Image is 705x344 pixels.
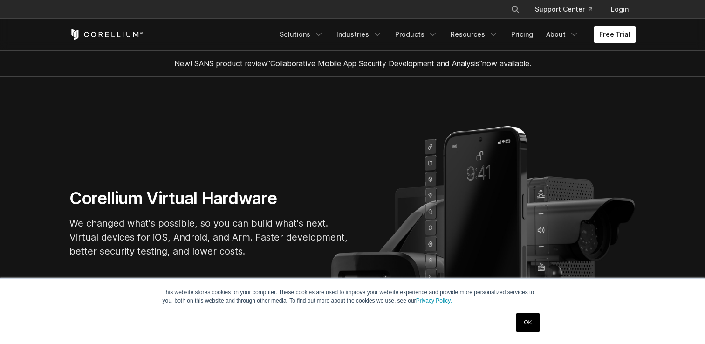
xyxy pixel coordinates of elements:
[603,1,636,18] a: Login
[395,30,424,39] font: Products
[451,30,485,39] font: Resources
[416,297,452,304] a: Privacy Policy.
[69,216,349,258] p: We changed what's possible, so you can build what's next. Virtual devices for iOS, Android, and A...
[174,59,531,68] span: New! SANS product review now available.
[274,26,636,43] div: Navigation Menu
[280,30,310,39] font: Solutions
[535,5,585,14] font: Support Center
[507,1,524,18] button: Search
[267,59,482,68] a: "Collaborative Mobile App Security Development and Analysis"
[516,313,540,332] a: OK
[336,30,369,39] font: Industries
[546,30,566,39] font: About
[506,26,539,43] a: Pricing
[69,29,144,40] a: Corellium Home
[163,288,543,305] p: This website stores cookies on your computer. These cookies are used to improve your website expe...
[500,1,636,18] div: Navigation Menu
[594,26,636,43] a: Free Trial
[69,188,349,209] h1: Corellium Virtual Hardware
